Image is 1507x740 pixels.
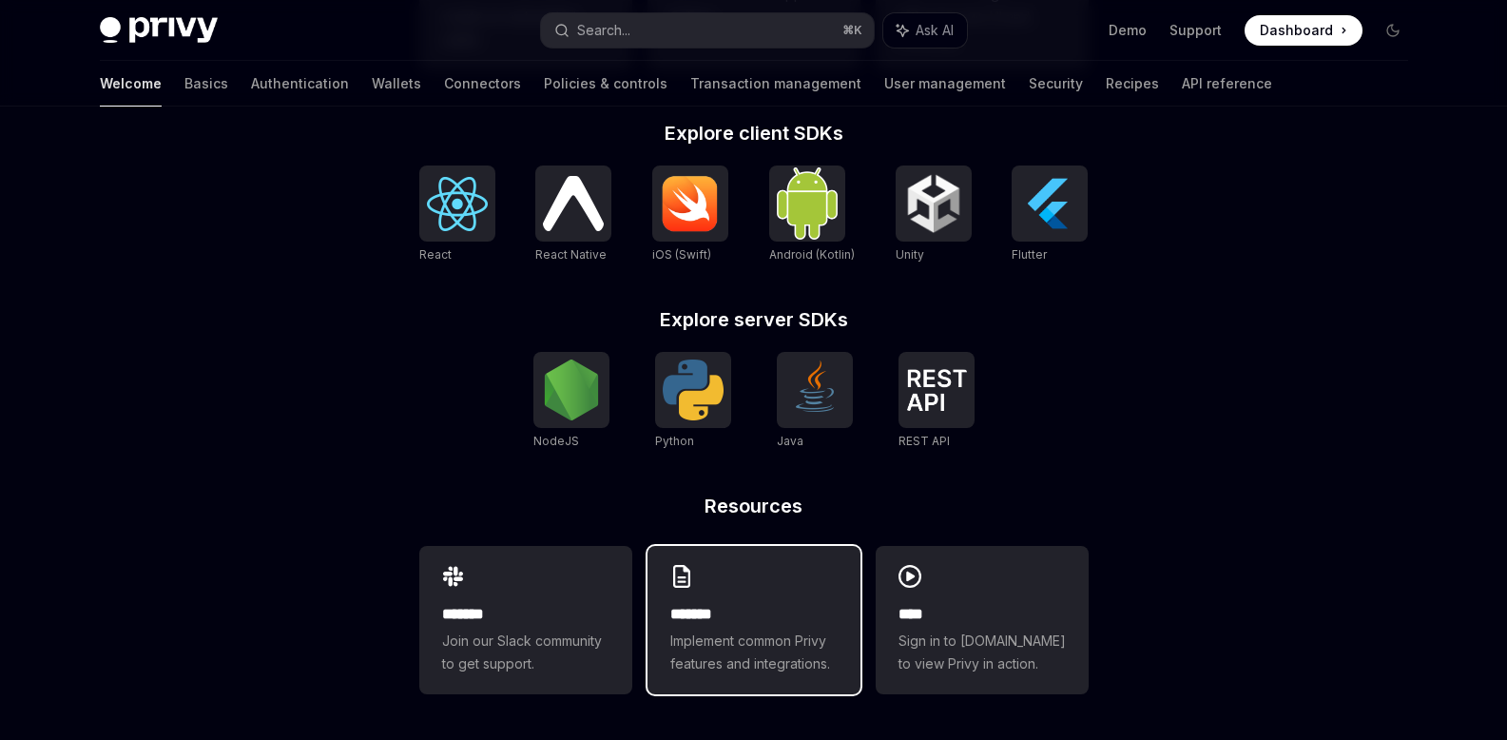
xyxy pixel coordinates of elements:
[1109,21,1147,40] a: Demo
[896,166,972,264] a: UnityUnity
[419,124,1089,143] h2: Explore client SDKs
[419,497,1089,516] h2: Resources
[842,23,862,38] span: ⌘ K
[647,546,860,694] a: **** **Implement common Privy features and integrations.
[1106,61,1159,107] a: Recipes
[1029,61,1083,107] a: Security
[896,247,924,262] span: Unity
[1260,21,1333,40] span: Dashboard
[660,175,721,232] img: iOS (Swift)
[419,166,495,264] a: ReactReact
[898,630,1066,675] span: Sign in to [DOMAIN_NAME] to view Privy in action.
[777,352,853,451] a: JavaJava
[535,247,607,262] span: React Native
[100,61,162,107] a: Welcome
[100,17,218,44] img: dark logo
[442,630,609,675] span: Join our Slack community to get support.
[898,434,950,448] span: REST API
[541,13,874,48] button: Search...⌘K
[1182,61,1272,107] a: API reference
[655,434,694,448] span: Python
[1012,166,1088,264] a: FlutterFlutter
[1245,15,1362,46] a: Dashboard
[1169,21,1222,40] a: Support
[898,352,975,451] a: REST APIREST API
[444,61,521,107] a: Connectors
[1012,247,1047,262] span: Flutter
[670,630,838,675] span: Implement common Privy features and integrations.
[541,360,602,420] img: NodeJS
[663,360,724,420] img: Python
[419,310,1089,329] h2: Explore server SDKs
[884,61,1006,107] a: User management
[543,176,604,230] img: React Native
[533,352,609,451] a: NodeJSNodeJS
[544,61,667,107] a: Policies & controls
[652,166,728,264] a: iOS (Swift)iOS (Swift)
[419,546,632,694] a: **** **Join our Slack community to get support.
[916,21,954,40] span: Ask AI
[777,167,838,239] img: Android (Kotlin)
[883,13,967,48] button: Ask AI
[903,173,964,234] img: Unity
[251,61,349,107] a: Authentication
[876,546,1089,694] a: ****Sign in to [DOMAIN_NAME] to view Privy in action.
[184,61,228,107] a: Basics
[784,360,845,420] img: Java
[1019,173,1080,234] img: Flutter
[655,352,731,451] a: PythonPython
[690,61,861,107] a: Transaction management
[577,19,630,42] div: Search...
[427,177,488,231] img: React
[906,369,967,411] img: REST API
[372,61,421,107] a: Wallets
[533,434,579,448] span: NodeJS
[652,247,711,262] span: iOS (Swift)
[535,166,611,264] a: React NativeReact Native
[769,247,855,262] span: Android (Kotlin)
[769,166,855,264] a: Android (Kotlin)Android (Kotlin)
[419,247,452,262] span: React
[1378,15,1408,46] button: Toggle dark mode
[777,434,803,448] span: Java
